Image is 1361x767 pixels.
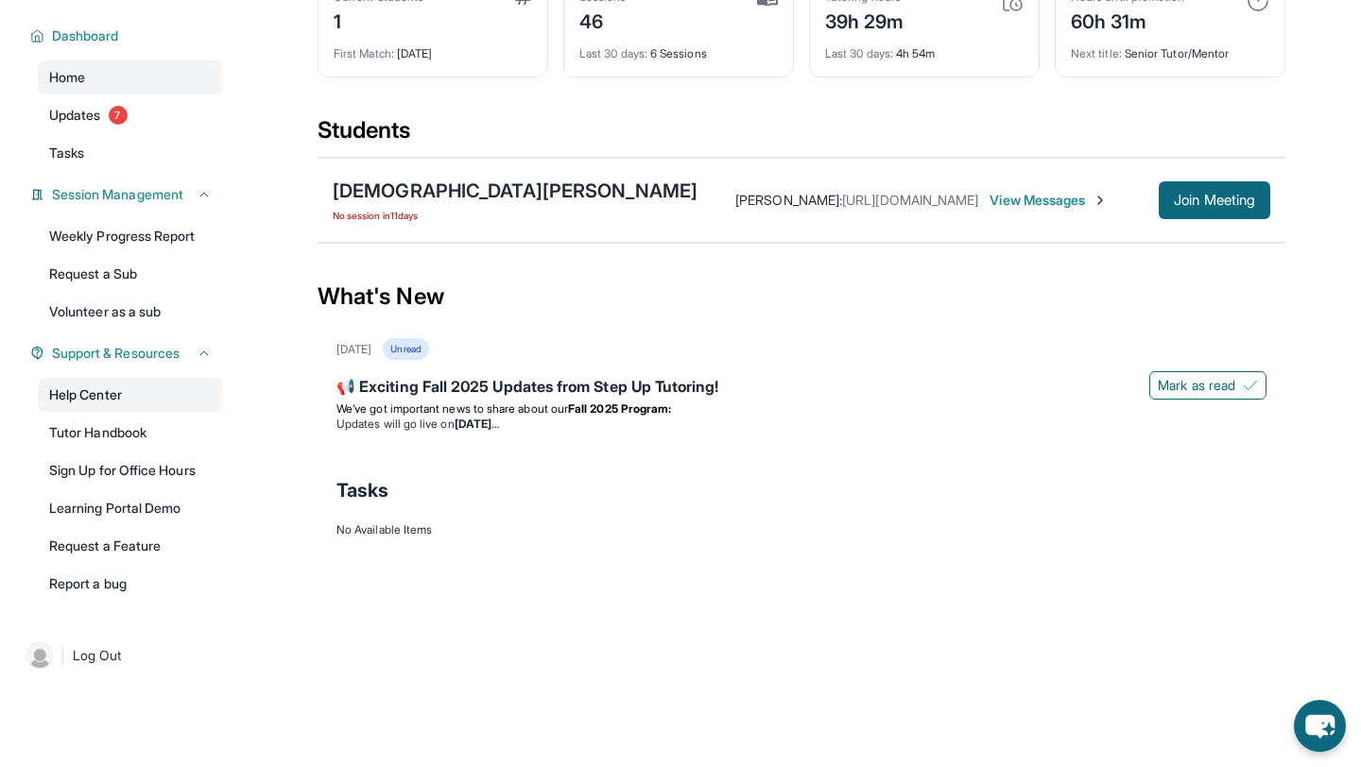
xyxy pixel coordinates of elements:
[842,192,978,208] span: [URL][DOMAIN_NAME]
[38,295,223,329] a: Volunteer as a sub
[73,646,122,665] span: Log Out
[336,417,1266,432] li: Updates will go live on
[38,136,223,170] a: Tasks
[1243,378,1258,393] img: Mark as read
[44,344,212,363] button: Support & Resources
[44,185,212,204] button: Session Management
[1294,700,1346,752] button: chat-button
[38,60,223,94] a: Home
[579,5,627,35] div: 46
[334,46,394,60] span: First Match :
[825,35,1024,61] div: 4h 54m
[336,342,371,357] div: [DATE]
[1071,35,1269,61] div: Senior Tutor/Mentor
[52,26,119,45] span: Dashboard
[1158,376,1235,395] span: Mark as read
[1174,195,1255,206] span: Join Meeting
[333,208,698,223] span: No session in 11 days
[49,68,85,87] span: Home
[52,344,180,363] span: Support & Resources
[19,635,223,676] a: |Log Out
[1149,371,1266,400] button: Mark as read
[334,5,423,35] div: 1
[333,178,698,204] div: [DEMOGRAPHIC_DATA][PERSON_NAME]
[1159,181,1270,219] button: Join Meeting
[38,219,223,253] a: Weekly Progress Report
[109,106,128,125] span: 7
[455,417,499,431] strong: [DATE]
[38,567,223,601] a: Report a bug
[579,46,647,60] span: Last 30 days :
[38,491,223,525] a: Learning Portal Demo
[49,144,84,162] span: Tasks
[579,35,778,61] div: 6 Sessions
[60,644,65,667] span: |
[336,477,388,503] span: Tasks
[735,192,842,208] span: [PERSON_NAME] :
[318,255,1285,338] div: What's New
[825,5,904,35] div: 39h 29m
[334,35,532,61] div: [DATE]
[825,46,893,60] span: Last 30 days :
[38,98,223,132] a: Updates7
[44,26,212,45] button: Dashboard
[38,453,223,487] a: Sign Up for Office Hours
[336,375,1266,401] div: 📢 Exciting Fall 2025 Updates from Step Up Tutoring!
[336,522,1266,537] div: No Available Items
[1071,5,1184,35] div: 60h 31m
[1071,46,1122,60] span: Next title :
[38,378,223,412] a: Help Center
[38,257,223,291] a: Request a Sub
[26,642,53,669] img: user-img
[318,115,1285,157] div: Students
[38,416,223,450] a: Tutor Handbook
[1093,193,1108,208] img: Chevron-Right
[52,185,183,204] span: Session Management
[990,191,1108,210] span: View Messages
[568,401,671,416] strong: Fall 2025 Program:
[383,338,428,360] div: Unread
[336,401,568,416] span: We’ve got important news to share about our
[38,529,223,563] a: Request a Feature
[49,106,101,125] span: Updates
